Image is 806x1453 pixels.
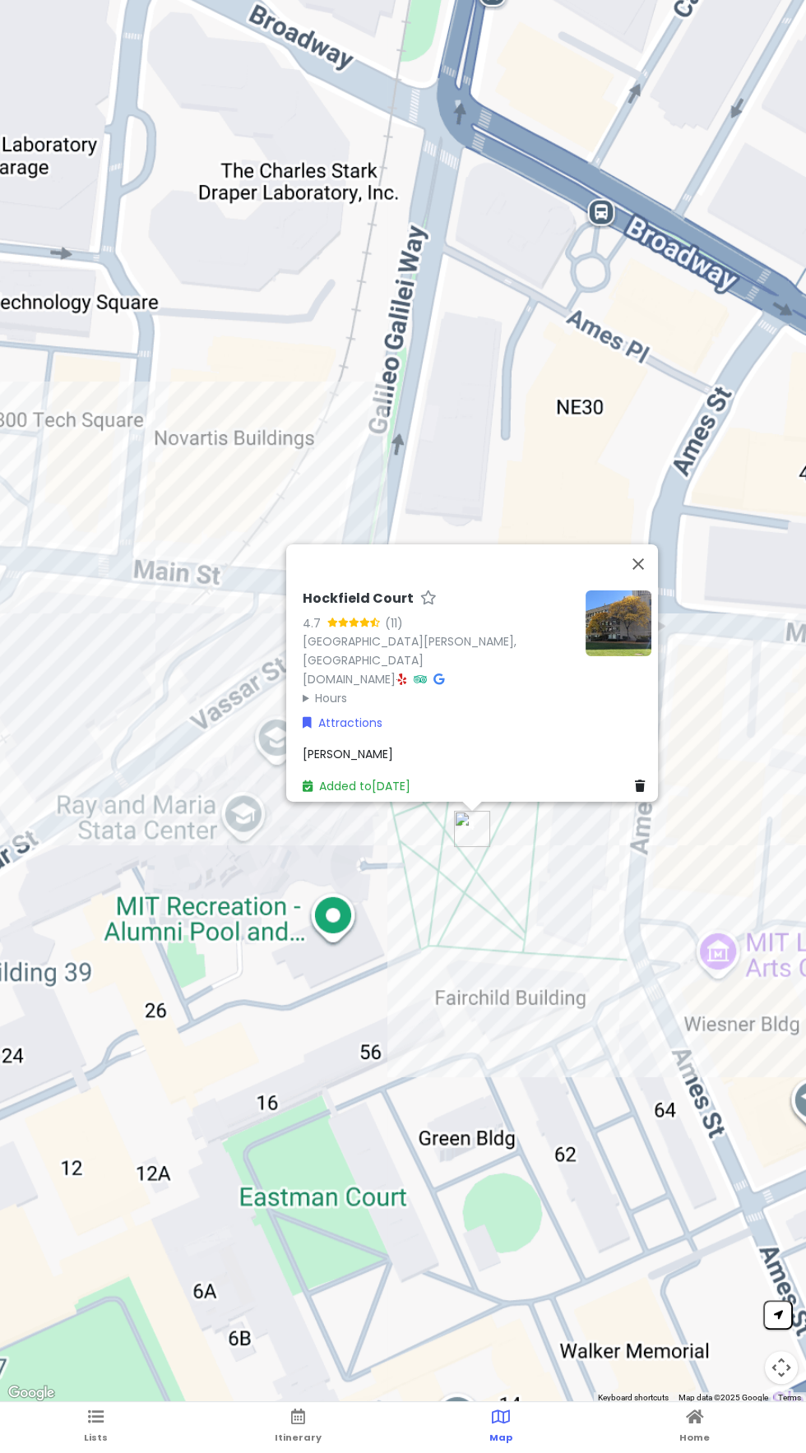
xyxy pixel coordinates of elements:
[303,713,382,731] a: Attractions
[4,1382,58,1404] img: Google
[303,777,410,794] a: Added to[DATE]
[303,633,516,669] a: [GEOGRAPHIC_DATA][PERSON_NAME], [GEOGRAPHIC_DATA]
[433,673,444,684] i: Google Maps
[303,613,327,632] div: 4.7
[778,1393,801,1402] a: Terms (opens in new tab)
[598,1392,669,1404] button: Keyboard shortcuts
[679,1431,710,1444] span: Home
[765,1351,798,1384] button: Map camera controls
[303,590,572,706] div: ·
[303,688,572,706] summary: Hours
[414,673,427,684] i: Tripadvisor
[489,1402,512,1453] a: Map
[447,804,497,854] div: Hockfield Court
[275,1431,322,1444] span: Itinerary
[489,1431,512,1444] span: Map
[303,670,396,687] a: [DOMAIN_NAME]
[679,1393,768,1402] span: Map data ©2025 Google
[84,1431,108,1444] span: Lists
[618,544,658,583] button: Close
[303,746,393,762] span: [PERSON_NAME]
[635,776,651,794] a: Delete place
[385,613,403,632] div: (11)
[586,590,651,655] img: Picture of the place
[84,1402,108,1453] a: Lists
[303,590,414,607] h6: Hockfield Court
[275,1402,322,1453] a: Itinerary
[420,590,437,607] a: Star place
[4,1382,58,1404] a: Open this area in Google Maps (opens a new window)
[679,1402,710,1453] a: Home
